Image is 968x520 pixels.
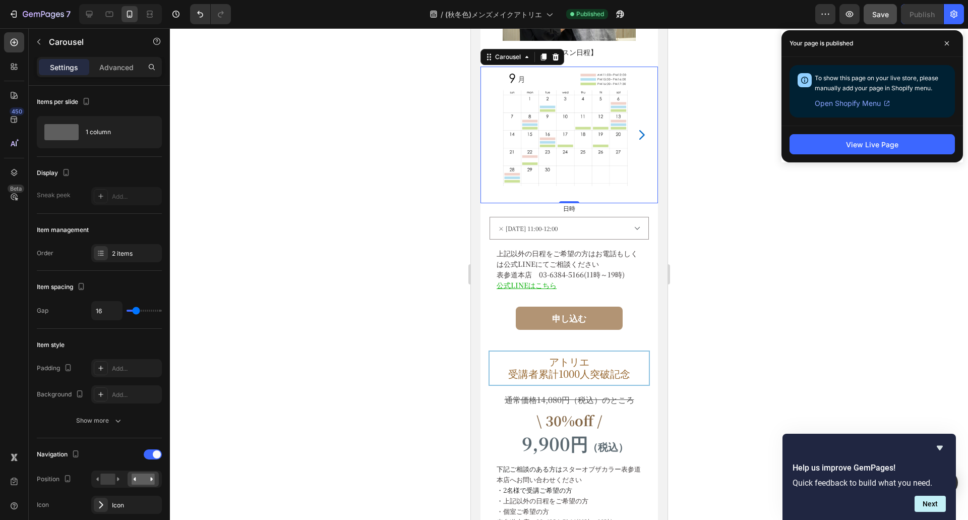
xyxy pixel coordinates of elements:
[92,302,122,320] input: Auto
[37,166,72,180] div: Display
[37,340,65,350] div: Item style
[190,4,231,24] div: Undo/Redo
[934,442,946,454] button: Hide survey
[37,500,49,509] div: Icon
[37,473,74,486] div: Position
[37,191,71,200] div: Sneak peek
[793,478,946,488] p: Quick feedback to build what you need.
[793,442,946,512] div: Help us improve GemPages!
[112,501,159,510] div: Icon
[112,390,159,399] div: Add...
[37,448,82,461] div: Navigation
[26,489,142,498] span: 表参道本店 03-6384-5166(11時～19時)
[864,4,897,24] button: Save
[50,62,78,73] p: Settings
[10,107,24,115] div: 450
[66,8,71,20] p: 7
[793,462,946,474] h2: Help us improve GemPages!
[815,97,881,109] span: Open Shopify Menu
[576,10,604,19] span: Published
[4,4,75,24] button: 7
[441,9,443,20] span: /
[815,74,938,92] span: To show this page on your live store, please manually add your page in Shopify menu.
[49,36,135,48] p: Carousel
[872,10,889,19] span: Save
[790,38,853,48] p: Your page is published
[915,496,946,512] button: Next question
[445,9,542,20] span: (秋冬色)メンズメイクアトリエ
[76,416,123,426] div: Show more
[790,134,955,154] button: View Live Page
[910,9,935,20] div: Publish
[37,412,162,430] button: Show more
[37,95,92,109] div: Items per slide
[37,225,89,235] div: Item management
[86,121,147,144] div: 1 column
[37,388,86,401] div: Background
[8,185,24,193] div: Beta
[37,249,53,258] div: Order
[846,139,898,150] div: View Live Page
[901,4,943,24] button: Publish
[112,249,159,258] div: 2 items
[37,306,48,315] div: Gap
[99,62,134,73] p: Advanced
[112,364,159,373] div: Add...
[37,280,87,294] div: Item spacing
[37,362,74,375] div: Padding
[471,28,668,520] iframe: Design area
